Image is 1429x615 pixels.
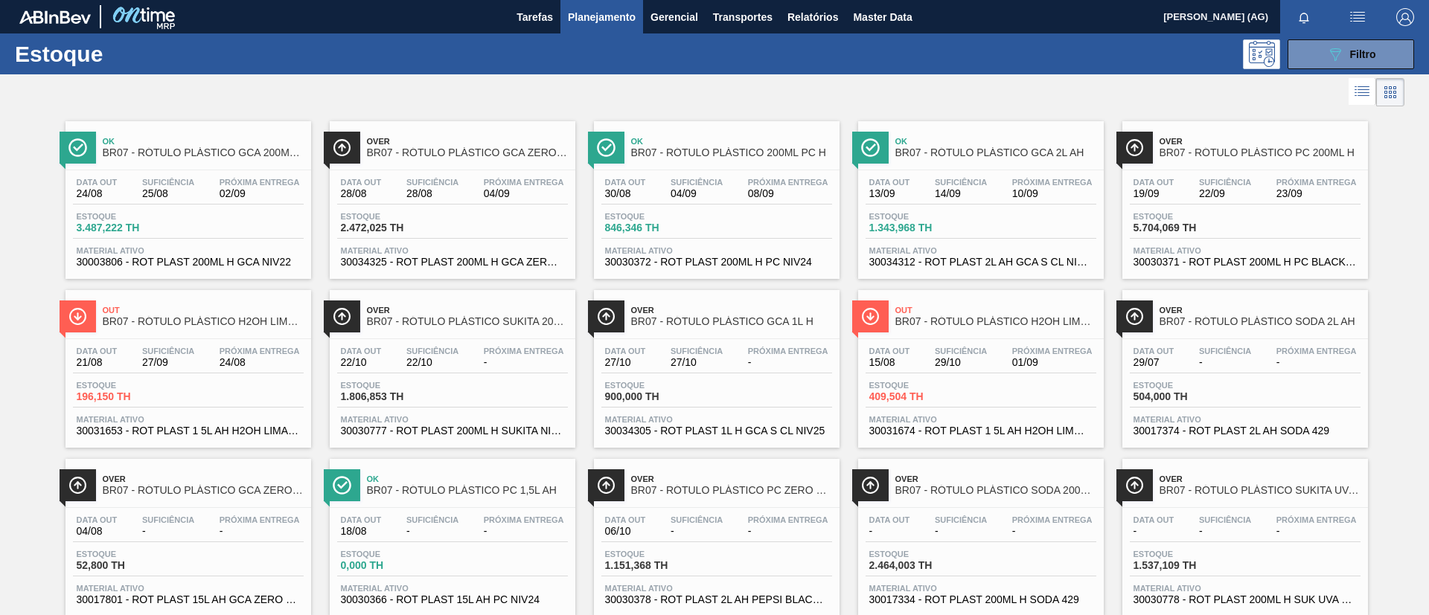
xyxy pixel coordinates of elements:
[1012,188,1093,199] span: 10/09
[713,8,773,26] span: Transportes
[68,476,87,495] img: Ícone
[605,347,646,355] span: Data out
[1276,526,1357,537] span: -
[19,10,91,24] img: TNhmsLtSVTkK8tSr43FrP2fwEKptu5GPRR3wAAAABJRU5ErkJggg==
[341,526,382,537] span: 18/08
[341,584,564,593] span: Material ativo
[341,212,445,221] span: Estoque
[341,550,445,558] span: Estoque
[605,415,828,424] span: Material ativo
[367,485,568,496] span: BR07 - RÓTULO PLÁSTICO PC 1,5L AH
[605,584,828,593] span: Material ativo
[77,178,118,187] span: Data out
[220,188,300,199] span: 02/09
[605,515,646,524] span: Data out
[748,188,828,199] span: 08/09
[605,222,709,234] span: 846,346 TH
[895,306,1096,315] span: Out
[861,138,880,157] img: Ícone
[1160,474,1361,483] span: Over
[597,476,616,495] img: Ícone
[77,594,300,605] span: 30017801 - ROT PLAST 15L AH GCA ZERO NIV22
[869,515,910,524] span: Data out
[1199,357,1251,368] span: -
[869,347,910,355] span: Data out
[367,474,568,483] span: Ok
[367,147,568,158] span: BR07 - RÓTULO PLÁSTICO GCA ZERO 200ML H
[1160,306,1361,315] span: Over
[77,560,181,571] span: 52,800 TH
[1376,78,1404,106] div: Visão em Cards
[1349,78,1376,106] div: Visão em Lista
[142,188,194,199] span: 25/08
[1134,425,1357,437] span: 30017374 - ROT PLAST 2L AH SODA 429
[406,178,458,187] span: Suficiência
[103,147,304,158] span: BR07 - RÓTULO PLÁSTICO GCA 200ML H
[1111,110,1375,279] a: ÍconeOverBR07 - RÓTULO PLÁSTICO PC 200ML HData out19/09Suficiência22/09Próxima Entrega23/09Estoqu...
[220,357,300,368] span: 24/08
[869,188,910,199] span: 13/09
[631,147,832,158] span: BR07 - RÓTULO PLÁSTICO 200ML PC H
[341,415,564,424] span: Material ativo
[406,526,458,537] span: -
[869,357,910,368] span: 15/08
[367,316,568,327] span: BR07 - RÓTULO PLÁSTICO SUKITA 200ML H
[1134,584,1357,593] span: Material ativo
[103,316,304,327] span: BR07 - RÓTULO PLÁSTICO H2OH LIMÃO 1,5L AH
[631,474,832,483] span: Over
[869,526,910,537] span: -
[847,279,1111,448] a: ÍconeOutBR07 - RÓTULO PLÁSTICO H2OH LIMONETO 1,5L AHData out15/08Suficiência29/10Próxima Entrega0...
[1134,515,1174,524] span: Data out
[787,8,838,26] span: Relatórios
[597,307,616,326] img: Ícone
[341,246,564,255] span: Material ativo
[605,357,646,368] span: 27/10
[748,357,828,368] span: -
[1012,357,1093,368] span: 01/09
[367,306,568,315] span: Over
[869,584,1093,593] span: Material ativo
[895,147,1096,158] span: BR07 - RÓTULO PLÁSTICO GCA 2L AH
[935,347,987,355] span: Suficiência
[77,425,300,437] span: 30031653 - ROT PLAST 1 5L AH H2OH LIMAO IN211
[861,476,880,495] img: Ícone
[1012,526,1093,537] span: -
[869,425,1093,437] span: 30031674 - ROT PLAST 1 5L AH H2OH LIMON IN211
[1288,39,1414,69] button: Filtro
[1134,347,1174,355] span: Data out
[671,347,723,355] span: Suficiência
[869,257,1093,268] span: 30034312 - ROT PLAST 2L AH GCA S CL NIV25
[333,476,351,495] img: Ícone
[77,381,181,390] span: Estoque
[1134,550,1238,558] span: Estoque
[341,560,445,571] span: 0,000 TH
[935,357,987,368] span: 29/10
[220,178,300,187] span: Próxima Entrega
[142,526,194,537] span: -
[605,246,828,255] span: Material ativo
[1199,178,1251,187] span: Suficiência
[142,178,194,187] span: Suficiência
[895,316,1096,327] span: BR07 - RÓTULO PLÁSTICO H2OH LIMONETO 1,5L AH
[605,178,646,187] span: Data out
[341,381,445,390] span: Estoque
[341,357,382,368] span: 22/10
[1280,7,1328,28] button: Notificações
[605,550,709,558] span: Estoque
[1134,560,1238,571] span: 1.537,109 TH
[341,178,382,187] span: Data out
[341,188,382,199] span: 28/08
[1125,138,1144,157] img: Ícone
[869,550,974,558] span: Estoque
[103,137,304,146] span: Ok
[631,306,832,315] span: Over
[1134,212,1238,221] span: Estoque
[333,138,351,157] img: Ícone
[484,526,564,537] span: -
[103,474,304,483] span: Over
[568,8,636,26] span: Planejamento
[1199,347,1251,355] span: Suficiência
[869,415,1093,424] span: Material ativo
[869,560,974,571] span: 2.464,003 TH
[54,279,319,448] a: ÍconeOutBR07 - RÓTULO PLÁSTICO H2OH LIMÃO 1,5L AHData out21/08Suficiência27/09Próxima Entrega24/0...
